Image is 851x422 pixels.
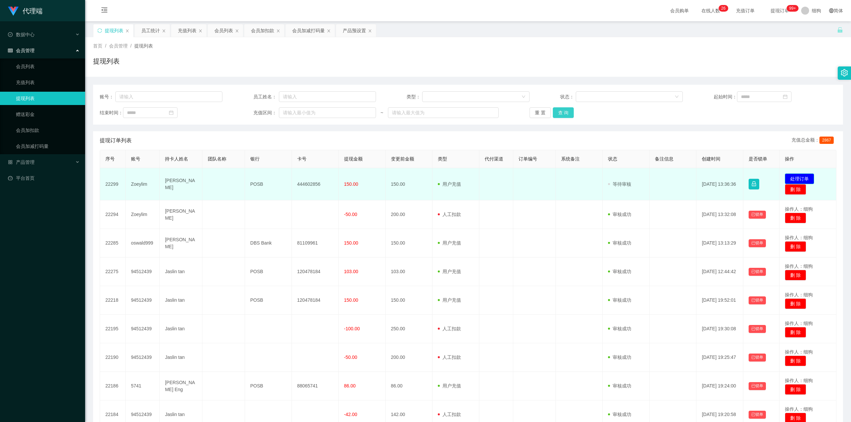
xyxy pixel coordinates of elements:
[100,168,126,200] td: 22299
[93,56,120,66] h1: 提现列表
[553,107,574,118] button: 查 询
[160,168,202,200] td: [PERSON_NAME]
[131,156,140,161] span: 账号
[608,412,631,417] span: 审核成功
[126,372,160,400] td: 5741
[438,269,461,274] span: 用户充值
[100,258,126,286] td: 22275
[785,270,806,280] button: 删 除
[8,48,13,53] i: 图标: table
[292,168,339,200] td: 444602856
[749,156,767,161] span: 是否锁单
[16,60,80,73] a: 会员列表
[714,93,737,100] span: 起始时间：
[749,268,766,276] button: 已锁单
[749,296,766,304] button: 已锁单
[160,372,202,400] td: [PERSON_NAME] Eng
[696,372,743,400] td: [DATE] 19:24:00
[198,29,202,33] i: 图标: close
[721,5,723,12] p: 2
[344,297,358,303] span: 150.00
[8,32,13,37] i: 图标: check-circle-o
[253,93,279,100] span: 员工姓名：
[292,258,339,286] td: 120478184
[8,160,13,164] i: 图标: appstore-o
[608,297,631,303] span: 审核成功
[368,29,372,33] i: 图标: close
[235,29,239,33] i: 图标: close
[100,286,126,315] td: 22218
[675,95,679,99] i: 图标: down
[791,137,836,145] div: 充值总金额：
[16,92,80,105] a: 提现列表
[749,354,766,362] button: 已锁单
[438,383,461,388] span: 用户充值
[841,69,848,76] i: 图标: setting
[16,124,80,137] a: 会员加扣款
[253,109,279,116] span: 充值区间：
[608,326,631,331] span: 审核成功
[749,411,766,419] button: 已锁单
[105,24,123,37] div: 提现列表
[292,286,339,315] td: 120478184
[522,95,526,99] i: 图标: down
[749,325,766,333] button: 已锁单
[245,229,292,258] td: DBS Bank
[608,355,631,360] span: 审核成功
[561,156,580,161] span: 系统备注
[696,168,743,200] td: [DATE] 13:36:36
[388,107,499,118] input: 请输入最大值为
[785,356,806,366] button: 删 除
[100,372,126,400] td: 22186
[519,156,537,161] span: 订单编号
[93,43,102,49] span: 首页
[696,200,743,229] td: [DATE] 13:32:08
[344,240,358,246] span: 150.00
[438,240,461,246] span: 用户充值
[8,48,35,53] span: 会员管理
[8,32,35,37] span: 数据中心
[438,297,461,303] span: 用户充值
[655,156,673,161] span: 备注信息
[8,159,35,165] span: 产品管理
[785,378,813,383] span: 操作人：细狗
[105,156,115,161] span: 序号
[16,140,80,153] a: 会员加减打码量
[178,24,196,37] div: 充值列表
[785,298,806,309] button: 删 除
[785,327,806,338] button: 删 除
[327,29,331,33] i: 图标: close
[438,355,461,360] span: 人工扣款
[126,258,160,286] td: 94512439
[608,181,631,187] span: 等待审核
[530,107,551,118] button: 重 置
[130,43,132,49] span: /
[100,343,126,372] td: 22190
[785,406,813,412] span: 操作人：细狗
[97,28,102,33] i: 图标: sync
[109,43,128,49] span: 会员管理
[608,383,631,388] span: 审核成功
[125,29,129,33] i: 图标: close
[344,269,358,274] span: 103.00
[386,372,432,400] td: 86.00
[23,0,43,22] h1: 代理端
[292,372,339,400] td: 88065741
[100,315,126,343] td: 22195
[105,43,106,49] span: /
[785,349,813,355] span: 操作人：细狗
[100,137,132,145] span: 提现订单列表
[245,168,292,200] td: POSB
[785,321,813,326] span: 操作人：细狗
[297,156,306,161] span: 卡号
[386,168,432,200] td: 150.00
[100,200,126,229] td: 22294
[608,240,631,246] span: 审核成功
[787,5,798,12] sup: 1163
[696,286,743,315] td: [DATE] 19:52:01
[485,156,503,161] span: 代付渠道
[16,76,80,89] a: 充值列表
[162,29,166,33] i: 图标: close
[749,211,766,219] button: 已锁单
[344,383,356,388] span: 86.00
